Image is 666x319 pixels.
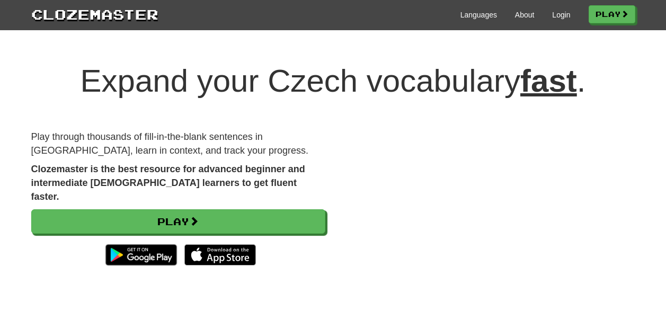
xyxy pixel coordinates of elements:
a: About [515,10,535,20]
p: Play through thousands of fill-in-the-blank sentences in [GEOGRAPHIC_DATA], learn in context, and... [31,130,325,157]
img: Get it on Google Play [100,239,182,271]
a: Play [31,209,325,234]
a: Clozemaster [31,4,158,24]
u: fast [520,63,577,99]
img: Download_on_the_App_Store_Badge_US-UK_135x40-25178aeef6eb6b83b96f5f2d004eda3bffbb37122de64afbaef7... [184,244,256,265]
a: Languages [460,10,497,20]
h1: Expand your Czech vocabulary . [31,64,635,99]
a: Play [589,5,635,23]
strong: Clozemaster is the best resource for advanced beginner and intermediate [DEMOGRAPHIC_DATA] learne... [31,164,305,201]
a: Login [552,10,570,20]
